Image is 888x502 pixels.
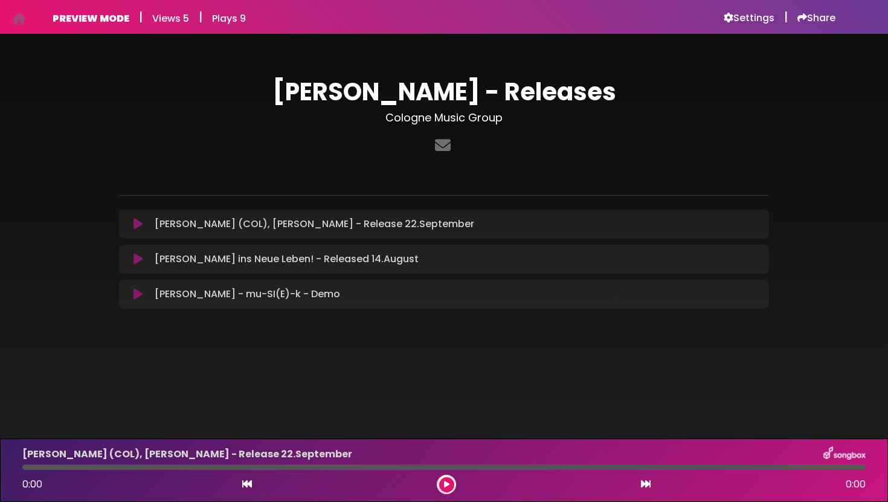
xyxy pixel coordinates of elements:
h6: PREVIEW MODE [53,13,129,24]
h6: Views 5 [152,13,189,24]
h3: Cologne Music Group [119,111,769,124]
p: [PERSON_NAME] (COL), [PERSON_NAME] - Release 22.September [155,217,474,231]
p: [PERSON_NAME] ins Neue Leben! - Released 14.August [155,252,419,266]
h6: Plays 9 [212,13,246,24]
h1: [PERSON_NAME] - Releases [119,77,769,106]
a: Share [797,12,835,24]
h5: | [199,10,202,24]
a: Settings [724,12,774,24]
p: [PERSON_NAME] - mu-SI(E)-k - Demo [155,287,340,301]
h5: | [784,10,788,24]
h5: | [139,10,143,24]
